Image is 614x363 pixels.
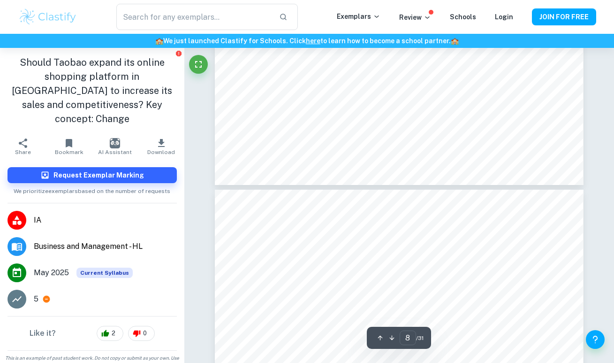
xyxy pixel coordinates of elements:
[138,329,152,338] span: 0
[116,4,271,30] input: Search for any exemplars...
[306,37,320,45] a: here
[450,13,476,21] a: Schools
[15,149,31,155] span: Share
[110,138,120,148] img: AI Assistant
[34,267,69,278] span: May 2025
[76,268,133,278] span: Current Syllabus
[8,167,177,183] button: Request Exemplar Marking
[175,50,182,57] button: Report issue
[155,37,163,45] span: 🏫
[128,326,155,341] div: 0
[337,11,380,22] p: Exemplars
[399,12,431,23] p: Review
[34,215,177,226] span: IA
[2,36,612,46] h6: We just launched Clastify for Schools. Click to learn how to become a school partner.
[532,8,596,25] button: JOIN FOR FREE
[138,133,184,160] button: Download
[34,293,38,305] p: 5
[97,326,123,341] div: 2
[495,13,513,21] a: Login
[147,149,175,155] span: Download
[34,241,177,252] span: Business and Management - HL
[106,329,121,338] span: 2
[46,133,92,160] button: Bookmark
[18,8,78,26] img: Clastify logo
[92,133,138,160] button: AI Assistant
[14,183,170,195] span: We prioritize exemplars based on the number of requests
[586,330,605,349] button: Help and Feedback
[189,55,208,74] button: Fullscreen
[451,37,459,45] span: 🏫
[416,334,424,342] span: / 31
[55,149,83,155] span: Bookmark
[8,55,177,126] h1: Should Taobao expand its online shopping platform in [GEOGRAPHIC_DATA] to increase its sales and ...
[98,149,132,155] span: AI Assistant
[30,328,56,339] h6: Like it?
[76,268,133,278] div: This exemplar is based on the current syllabus. Feel free to refer to it for inspiration/ideas wh...
[53,170,144,180] h6: Request Exemplar Marking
